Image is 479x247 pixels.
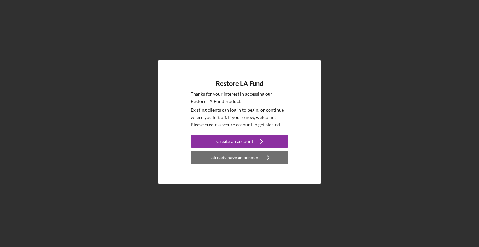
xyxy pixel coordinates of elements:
h4: Restore LA Fund [216,80,263,87]
div: I already have an account [209,151,260,164]
a: Create an account [191,135,288,149]
p: Existing clients can log in to begin, or continue where you left off. If you're new, welcome! Ple... [191,106,288,128]
div: Create an account [216,135,253,148]
button: Create an account [191,135,288,148]
button: I already have an account [191,151,288,164]
p: Thanks for your interest in accessing our Restore LA Fund product. [191,90,288,105]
